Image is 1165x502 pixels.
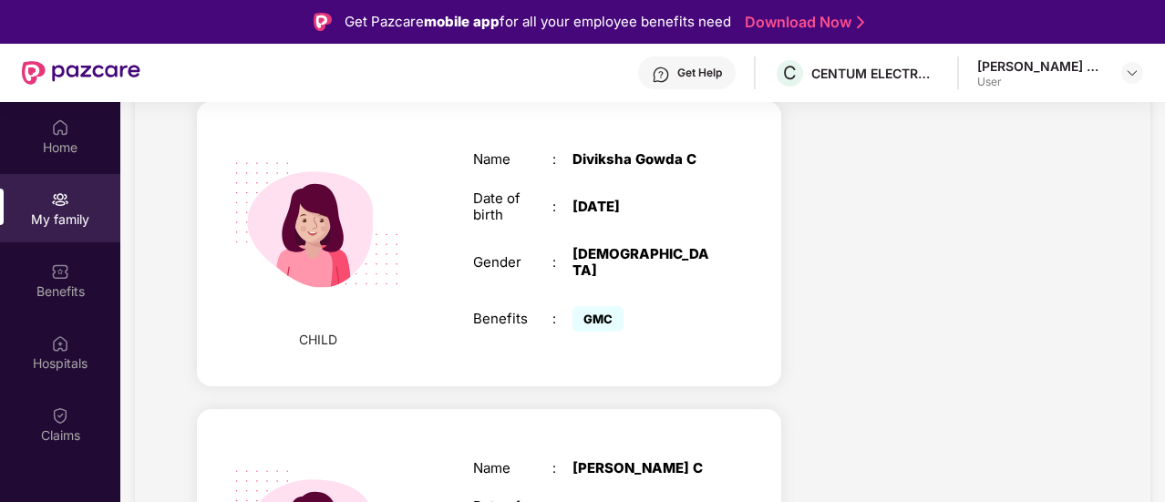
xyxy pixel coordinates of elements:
[572,199,711,215] div: [DATE]
[572,151,711,168] div: Diviksha Gowda C
[314,13,332,31] img: Logo
[22,61,140,85] img: New Pazcare Logo
[51,406,69,425] img: svg+xml;base64,PHN2ZyBpZD0iQ2xhaW0iIHhtbG5zPSJodHRwOi8vd3d3LnczLm9yZy8yMDAwL3N2ZyIgd2lkdGg9IjIwIi...
[51,334,69,353] img: svg+xml;base64,PHN2ZyBpZD0iSG9zcGl0YWxzIiB4bWxucz0iaHR0cDovL3d3dy53My5vcmcvMjAwMC9zdmciIHdpZHRoPS...
[572,460,711,476] div: [PERSON_NAME] C
[977,57,1105,75] div: [PERSON_NAME] C R
[552,151,572,168] div: :
[572,306,624,332] span: GMC
[212,119,423,330] img: svg+xml;base64,PHN2ZyB4bWxucz0iaHR0cDovL3d3dy53My5vcmcvMjAwMC9zdmciIHdpZHRoPSIyMjQiIGhlaWdodD0iMT...
[745,13,859,32] a: Download Now
[473,190,552,223] div: Date of birth
[473,460,552,476] div: Name
[857,13,864,32] img: Stroke
[473,254,552,271] div: Gender
[51,118,69,137] img: svg+xml;base64,PHN2ZyBpZD0iSG9tZSIgeG1sbnM9Imh0dHA6Ly93d3cudzMub3JnLzIwMDAvc3ZnIiB3aWR0aD0iMjAiIG...
[552,460,572,476] div: :
[345,11,731,33] div: Get Pazcare for all your employee benefits need
[473,151,552,168] div: Name
[1125,66,1139,80] img: svg+xml;base64,PHN2ZyBpZD0iRHJvcGRvd24tMzJ4MzIiIHhtbG5zPSJodHRwOi8vd3d3LnczLm9yZy8yMDAwL3N2ZyIgd2...
[677,66,722,80] div: Get Help
[783,62,797,84] span: C
[473,311,552,327] div: Benefits
[51,262,69,281] img: svg+xml;base64,PHN2ZyBpZD0iQmVuZWZpdHMiIHhtbG5zPSJodHRwOi8vd3d3LnczLm9yZy8yMDAwL3N2ZyIgd2lkdGg9Ij...
[299,330,337,350] span: CHILD
[51,190,69,209] img: svg+xml;base64,PHN2ZyB3aWR0aD0iMjAiIGhlaWdodD0iMjAiIHZpZXdCb3g9IjAgMCAyMCAyMCIgZmlsbD0ibm9uZSIgeG...
[977,75,1105,89] div: User
[552,311,572,327] div: :
[572,246,711,279] div: [DEMOGRAPHIC_DATA]
[552,254,572,271] div: :
[811,65,939,82] div: CENTUM ELECTRONICS LIMITED
[652,66,670,84] img: svg+xml;base64,PHN2ZyBpZD0iSGVscC0zMngzMiIgeG1sbnM9Imh0dHA6Ly93d3cudzMub3JnLzIwMDAvc3ZnIiB3aWR0aD...
[424,13,500,30] strong: mobile app
[552,199,572,215] div: :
